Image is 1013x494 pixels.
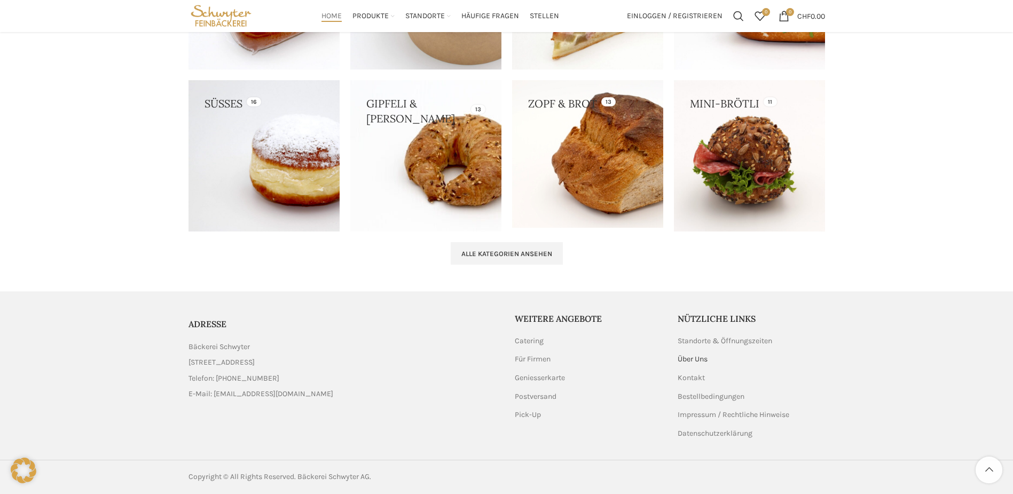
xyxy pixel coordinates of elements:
a: Kontakt [678,373,706,383]
a: Site logo [189,11,254,20]
span: CHF [797,11,811,20]
a: Catering [515,336,545,346]
div: Copyright © All Rights Reserved. Bäckerei Schwyter AG. [189,471,501,483]
a: Suchen [728,5,749,27]
span: ADRESSE [189,319,226,329]
a: Produkte [352,5,395,27]
span: Häufige Fragen [461,11,519,21]
a: Pick-Up [515,410,542,420]
a: Über Uns [678,354,709,365]
bdi: 0.00 [797,11,825,20]
a: Stellen [530,5,559,27]
a: Scroll to top button [976,457,1002,483]
a: 0 CHF0.00 [773,5,830,27]
a: Postversand [515,391,557,402]
span: Standorte [405,11,445,21]
a: Standorte & Öffnungszeiten [678,336,773,346]
span: Alle Kategorien ansehen [461,250,552,258]
span: [STREET_ADDRESS] [189,357,255,368]
a: Home [321,5,342,27]
a: Standorte [405,5,451,27]
a: Häufige Fragen [461,5,519,27]
span: Einloggen / Registrieren [627,12,723,20]
a: Datenschutzerklärung [678,428,753,439]
span: Produkte [352,11,389,21]
h5: Nützliche Links [678,313,825,325]
span: E-Mail: [EMAIL_ADDRESS][DOMAIN_NAME] [189,388,333,400]
a: Geniesserkarte [515,373,566,383]
a: 0 [749,5,771,27]
a: Bestellbedingungen [678,391,745,402]
div: Main navigation [259,5,621,27]
a: List item link [189,373,499,384]
div: Meine Wunschliste [749,5,771,27]
span: 0 [786,8,794,16]
a: Einloggen / Registrieren [622,5,728,27]
span: Stellen [530,11,559,21]
span: Bäckerei Schwyter [189,341,250,353]
span: Home [321,11,342,21]
span: 0 [762,8,770,16]
a: Alle Kategorien ansehen [451,242,563,265]
h5: Weitere Angebote [515,313,662,325]
a: Für Firmen [515,354,552,365]
a: Impressum / Rechtliche Hinweise [678,410,790,420]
